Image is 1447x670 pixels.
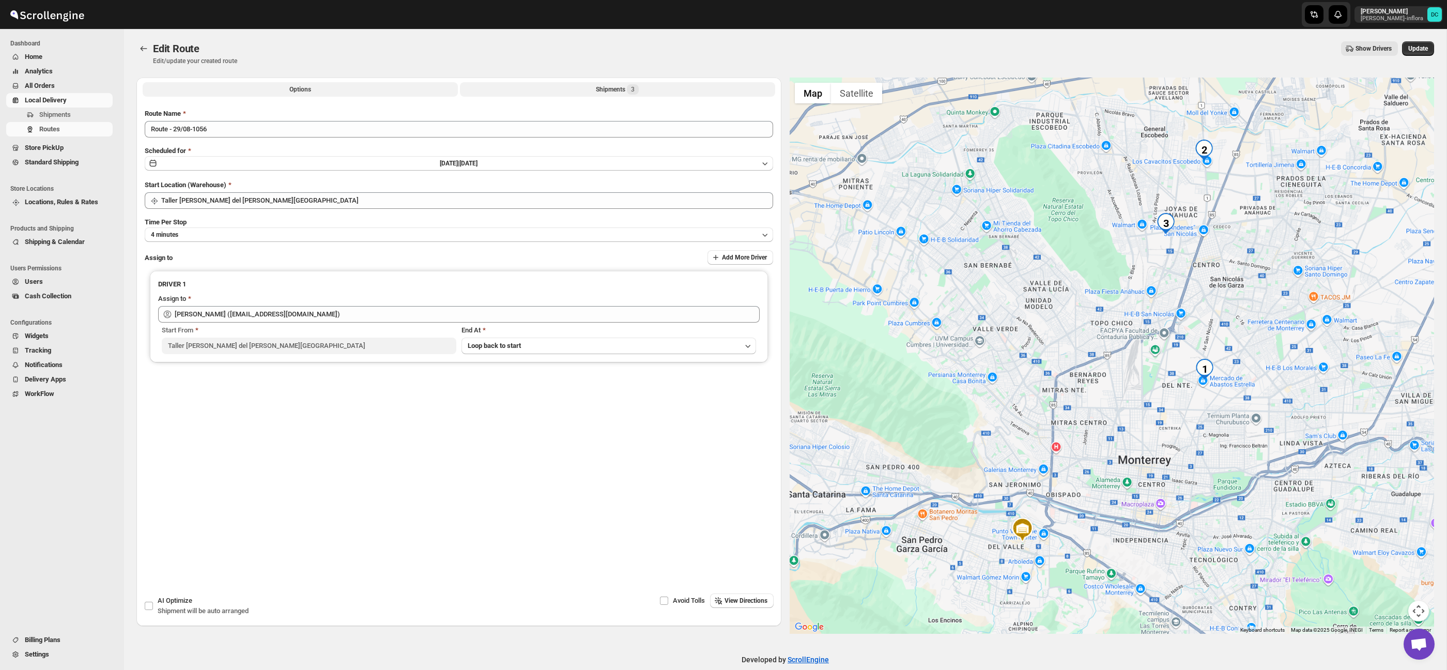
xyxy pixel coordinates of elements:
[6,358,113,372] button: Notifications
[153,57,237,65] p: Edit/update your created route
[158,294,186,304] div: Assign to
[153,42,199,55] span: Edit Route
[468,342,521,349] span: Loop back to start
[6,64,113,79] button: Analytics
[162,326,193,334] span: Start From
[25,238,85,246] span: Shipping & Calendar
[151,231,178,239] span: 4 minutes
[25,96,67,104] span: Local Delivery
[742,654,829,665] p: Developed by
[673,597,705,604] span: Avoid Tolls
[6,122,113,136] button: Routes
[6,50,113,64] button: Home
[10,185,117,193] span: Store Locations
[145,147,186,155] span: Scheduled for
[158,279,760,290] h3: DRIVER 1
[1354,6,1443,23] button: User menu
[1156,213,1176,234] div: 3
[25,361,63,369] span: Notifications
[6,329,113,343] button: Widgets
[6,647,113,662] button: Settings
[10,224,117,233] span: Products and Shipping
[145,218,187,226] span: Time Per Stop
[1402,41,1434,56] button: Update
[1361,16,1423,22] p: [PERSON_NAME]-inflora
[792,620,826,634] img: Google
[25,278,43,285] span: Users
[25,375,66,383] span: Delivery Apps
[6,79,113,93] button: All Orders
[25,67,53,75] span: Analytics
[6,289,113,303] button: Cash Collection
[25,53,42,60] span: Home
[39,111,71,118] span: Shipments
[1356,44,1392,53] span: Show Drivers
[440,160,459,167] span: [DATE] |
[788,656,829,664] a: ScrollEngine
[6,343,113,358] button: Tracking
[6,633,113,647] button: Billing Plans
[795,83,831,103] button: Show street map
[10,264,117,272] span: Users Permissions
[1341,41,1398,56] button: Show Drivers
[831,83,882,103] button: Show satellite imagery
[1390,627,1431,633] a: Report a map error
[461,338,756,354] button: Loop back to start
[596,84,639,95] div: Shipments
[136,41,151,56] button: Routes
[6,108,113,122] button: Shipments
[145,181,226,189] span: Start Location (Warehouse)
[25,198,98,206] span: Locations, Rules & Rates
[289,85,311,94] span: Options
[145,254,173,262] span: Assign to
[145,156,773,171] button: [DATE]|[DATE]
[10,39,117,48] span: Dashboard
[25,332,49,340] span: Widgets
[1194,140,1214,160] div: 2
[39,125,60,133] span: Routes
[1291,627,1363,633] span: Map data ©2025 Google, INEGI
[1361,7,1423,16] p: [PERSON_NAME]
[725,597,767,605] span: View Directions
[6,195,113,209] button: Locations, Rules & Rates
[25,650,49,658] span: Settings
[175,306,760,323] input: Search assignee
[459,160,478,167] span: [DATE]
[1408,601,1429,621] button: Map camera controls
[145,121,773,138] input: Eg: Bengaluru Route
[161,192,773,209] input: Search location
[6,275,113,289] button: Users
[792,620,826,634] a: Open this area in Google Maps (opens a new window)
[25,158,79,166] span: Standard Shipping
[722,253,767,262] span: Add More Driver
[1408,44,1428,53] span: Update
[1240,627,1285,634] button: Keyboard shortcuts
[710,593,774,608] button: View Directions
[25,82,55,89] span: All Orders
[1431,11,1438,18] text: DC
[6,235,113,249] button: Shipping & Calendar
[136,100,781,491] div: All Route Options
[10,318,117,327] span: Configurations
[145,227,773,242] button: 4 minutes
[461,325,756,336] div: End At
[158,597,192,604] span: AI Optimize
[1404,629,1435,660] a: Open chat
[145,110,181,117] span: Route Name
[460,82,775,97] button: Selected Shipments
[1427,7,1442,22] span: DAVID CORONADO
[6,387,113,401] button: WorkFlow
[1369,627,1383,633] a: Terms (opens in new tab)
[25,636,60,644] span: Billing Plans
[1194,359,1215,379] div: 1
[25,346,51,354] span: Tracking
[158,607,249,615] span: Shipment will be auto arranged
[25,390,54,398] span: WorkFlow
[25,144,64,151] span: Store PickUp
[143,82,458,97] button: All Route Options
[631,85,635,94] span: 3
[8,2,86,27] img: ScrollEngine
[6,372,113,387] button: Delivery Apps
[25,292,71,300] span: Cash Collection
[707,250,773,265] button: Add More Driver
